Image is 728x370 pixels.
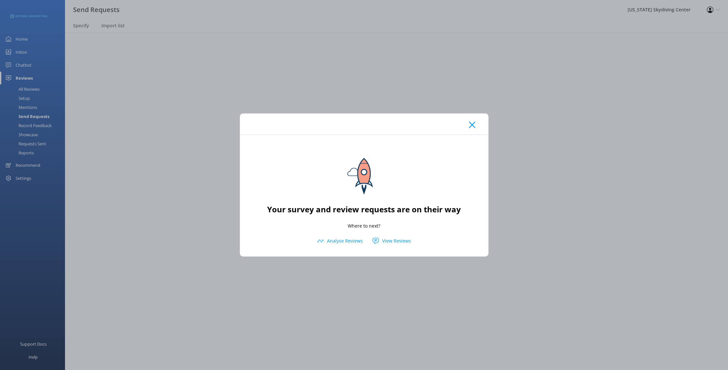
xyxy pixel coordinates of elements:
[335,145,393,203] img: sending...
[368,236,416,246] button: View Reviews
[267,203,461,216] h2: Your survey and review requests are on their way
[312,236,368,246] button: Analyse Reviews
[469,122,475,128] button: Close
[348,222,380,230] p: Where to next?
